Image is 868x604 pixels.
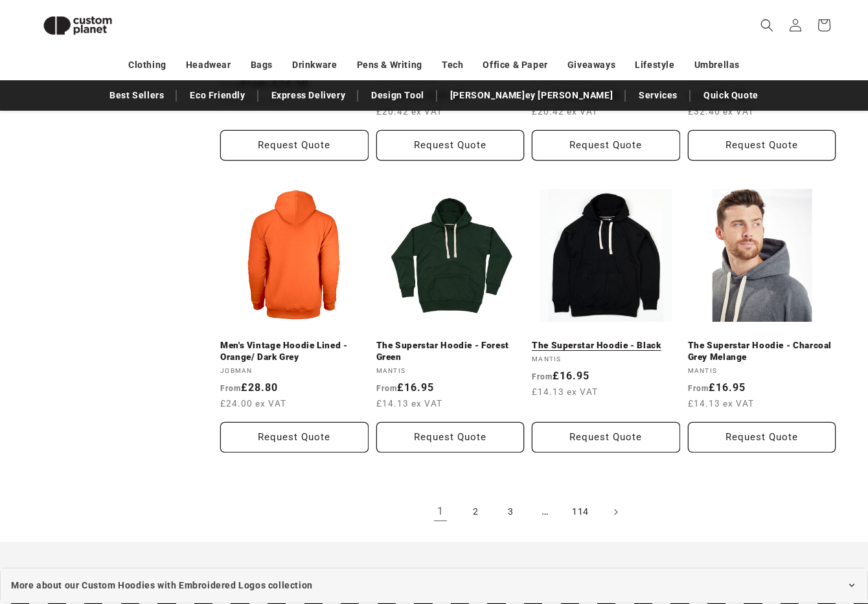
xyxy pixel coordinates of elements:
iframe: Chat Widget [646,464,868,604]
a: Pens & Writing [357,54,422,76]
a: Men's Vintage Hoodie Lined - Orange/ Dark Grey [220,340,369,363]
button: Request Quote [376,130,525,161]
a: Lifestyle [635,54,674,76]
button: Request Quote [688,130,836,161]
span: More about our Custom Hoodies with Embroidered Logos collection [11,577,313,594]
summary: Search [753,11,781,39]
a: Services [632,84,684,107]
a: Page 2 [461,498,490,526]
button: Request Quote [532,130,680,161]
a: The Superstar Hoodie - Charcoal Grey Melange [688,340,836,363]
a: Clothing [128,54,166,76]
button: Request Quote [688,422,836,453]
a: Design Tool [365,84,431,107]
a: Tech [442,54,463,76]
a: Page 1 [426,498,455,526]
a: Drinkware [292,54,337,76]
button: Request Quote [532,422,680,453]
a: Page 3 [496,498,525,526]
a: Quick Quote [697,84,765,107]
a: Office & Paper [483,54,547,76]
a: Eco Friendly [183,84,251,107]
button: Request Quote [220,422,369,453]
a: The Superstar Hoodie - Forest Green [376,340,525,363]
button: Request Quote [220,130,369,161]
a: Page 114 [566,498,595,526]
a: [PERSON_NAME]ey [PERSON_NAME] [444,84,619,107]
img: Custom Planet [32,5,123,46]
a: Express Delivery [265,84,352,107]
a: Bags [251,54,273,76]
a: Headwear [186,54,231,76]
span: … [531,498,560,526]
a: The Superstar Hoodie - Black [532,340,680,352]
button: Request Quote [376,422,525,453]
a: Umbrellas [694,54,740,76]
nav: Pagination [220,498,836,526]
a: Best Sellers [103,84,170,107]
a: Next page [601,498,630,526]
a: Giveaways [567,54,615,76]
